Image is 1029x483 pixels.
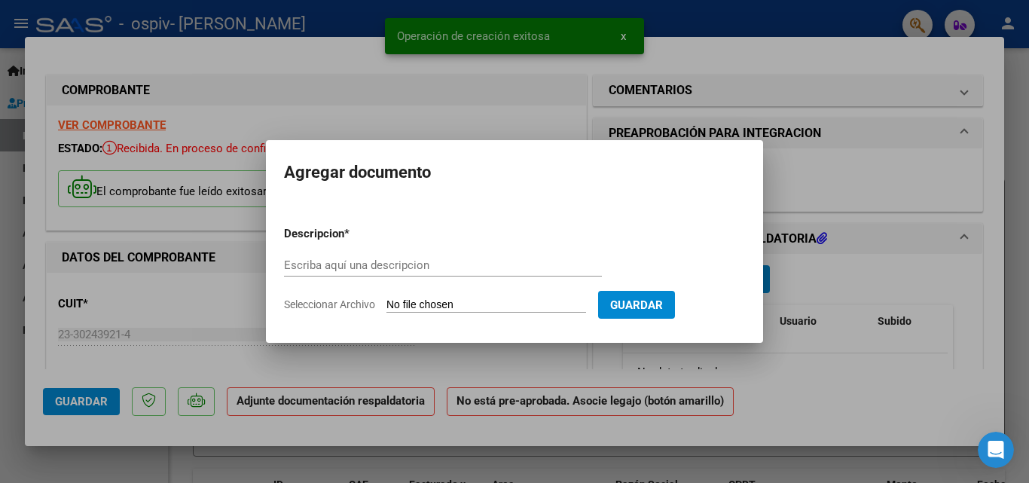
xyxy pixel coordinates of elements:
p: Descripcion [284,225,423,243]
iframe: Intercom live chat [978,432,1014,468]
button: Guardar [598,291,675,319]
span: Seleccionar Archivo [284,298,375,310]
span: Guardar [610,298,663,312]
h2: Agregar documento [284,158,745,187]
